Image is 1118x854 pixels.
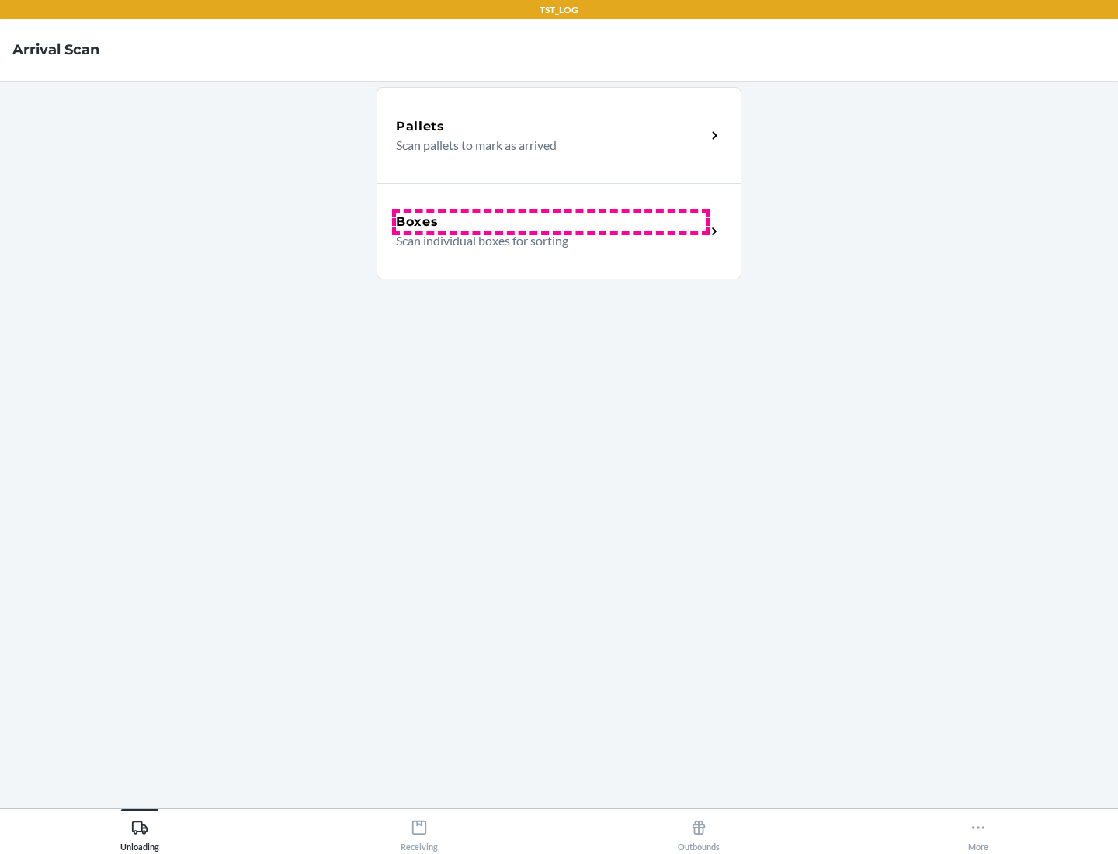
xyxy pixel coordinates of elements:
[120,813,159,852] div: Unloading
[968,813,988,852] div: More
[396,117,445,136] h5: Pallets
[279,809,559,852] button: Receiving
[377,183,741,279] a: BoxesScan individual boxes for sorting
[838,809,1118,852] button: More
[396,136,693,154] p: Scan pallets to mark as arrived
[396,231,693,250] p: Scan individual boxes for sorting
[12,40,99,60] h4: Arrival Scan
[401,813,438,852] div: Receiving
[540,3,578,17] p: TST_LOG
[377,87,741,183] a: PalletsScan pallets to mark as arrived
[559,809,838,852] button: Outbounds
[678,813,720,852] div: Outbounds
[396,213,439,231] h5: Boxes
